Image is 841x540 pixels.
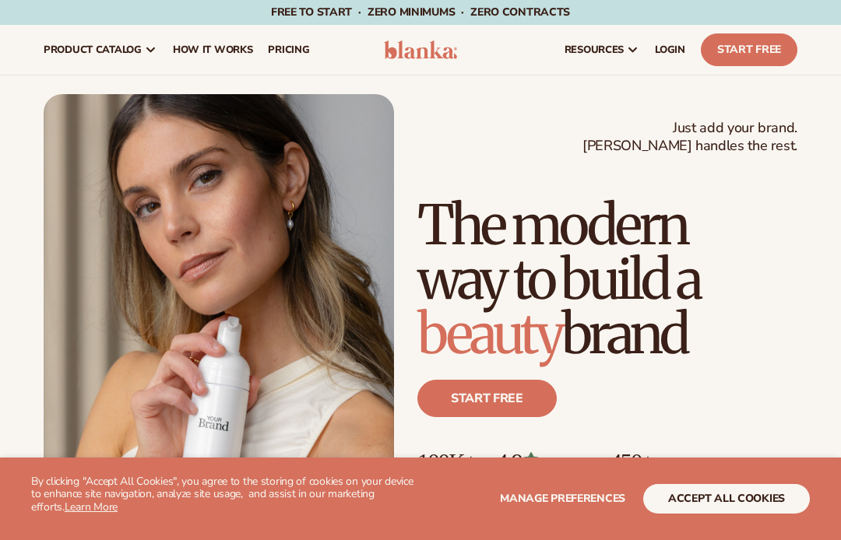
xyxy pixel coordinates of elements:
a: How It Works [165,25,261,75]
span: How It Works [173,44,253,56]
button: Manage preferences [500,484,625,514]
span: Manage preferences [500,491,625,506]
a: Learn More [65,500,118,514]
span: beauty [417,300,561,368]
button: accept all cookies [643,484,810,514]
img: logo [384,40,456,59]
span: Just add your brand. [PERSON_NAME] handles the rest. [582,119,797,156]
p: By clicking "Accept All Cookies", you agree to the storing of cookies on your device to enhance s... [31,475,420,514]
h1: The modern way to build a brand [417,198,797,361]
p: 4.9 [497,448,595,474]
a: Start free [417,380,557,417]
a: pricing [260,25,317,75]
span: resources [565,44,624,56]
span: product catalog [44,44,142,56]
img: Female holding tanning mousse. [44,94,394,535]
p: 450+ [610,448,727,474]
span: LOGIN [655,44,685,56]
span: Free to start · ZERO minimums · ZERO contracts [271,5,570,19]
a: resources [557,25,647,75]
p: 100K+ [417,448,481,474]
a: Start Free [701,33,797,66]
a: product catalog [36,25,165,75]
span: pricing [268,44,309,56]
a: LOGIN [647,25,693,75]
